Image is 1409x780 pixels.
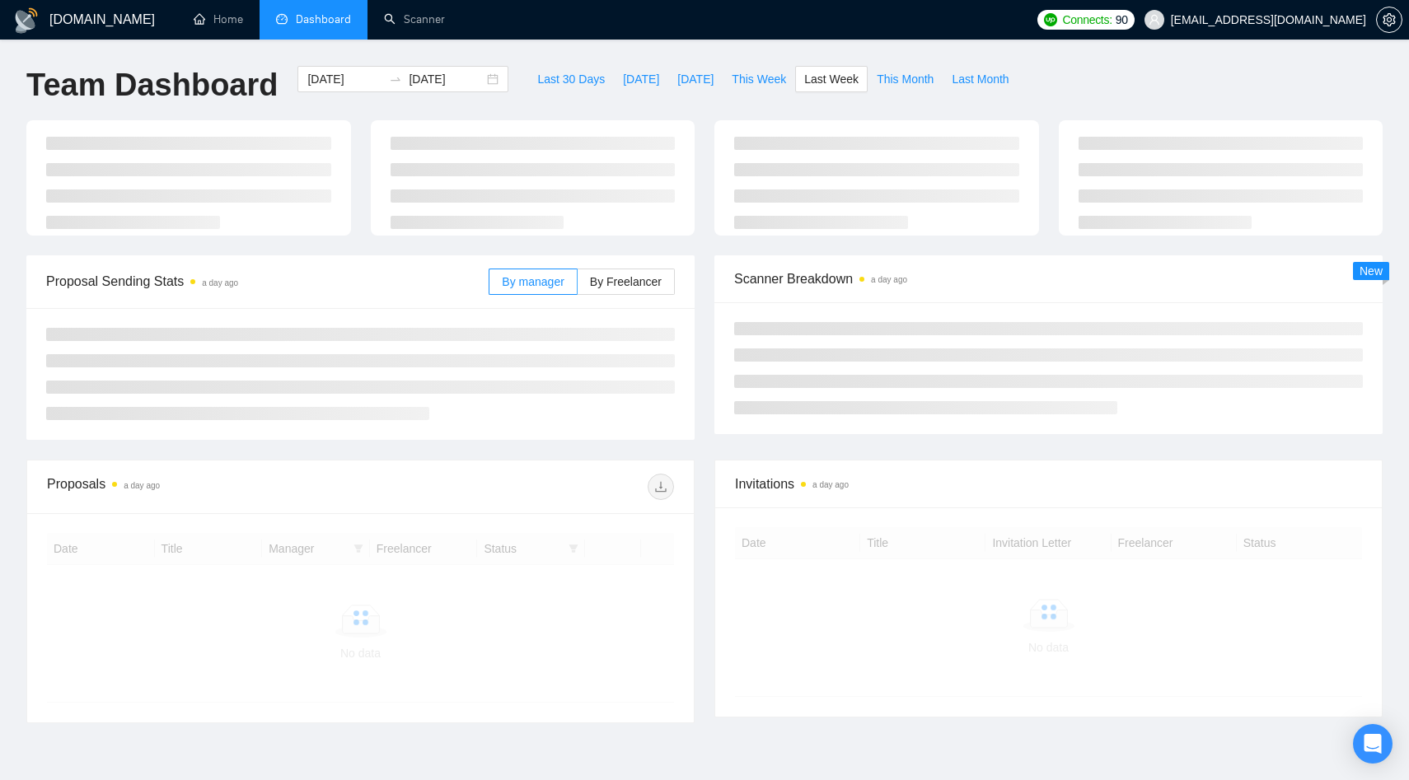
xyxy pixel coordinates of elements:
[384,12,445,26] a: searchScanner
[194,12,243,26] a: homeHome
[502,275,564,288] span: By manager
[943,66,1018,92] button: Last Month
[734,269,1363,289] span: Scanner Breakdown
[537,70,605,88] span: Last 30 Days
[668,66,723,92] button: [DATE]
[1353,724,1393,764] div: Open Intercom Messenger
[296,12,351,26] span: Dashboard
[1062,11,1112,29] span: Connects:
[13,7,40,34] img: logo
[677,70,714,88] span: [DATE]
[276,13,288,25] span: dashboard
[389,72,402,86] span: swap-right
[1377,13,1402,26] span: setting
[47,474,361,500] div: Proposals
[952,70,1009,88] span: Last Month
[735,474,1362,494] span: Invitations
[46,271,489,292] span: Proposal Sending Stats
[812,480,849,489] time: a day ago
[528,66,614,92] button: Last 30 Days
[590,275,662,288] span: By Freelancer
[124,481,160,490] time: a day ago
[1044,13,1057,26] img: upwork-logo.png
[1376,13,1402,26] a: setting
[202,278,238,287] time: a day ago
[877,70,934,88] span: This Month
[409,70,484,88] input: End date
[623,70,659,88] span: [DATE]
[732,70,786,88] span: This Week
[307,70,382,88] input: Start date
[804,70,859,88] span: Last Week
[1376,7,1402,33] button: setting
[389,72,402,86] span: to
[1360,264,1383,278] span: New
[1149,14,1160,26] span: user
[795,66,868,92] button: Last Week
[871,275,907,284] time: a day ago
[1116,11,1128,29] span: 90
[723,66,795,92] button: This Week
[614,66,668,92] button: [DATE]
[868,66,943,92] button: This Month
[26,66,278,105] h1: Team Dashboard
